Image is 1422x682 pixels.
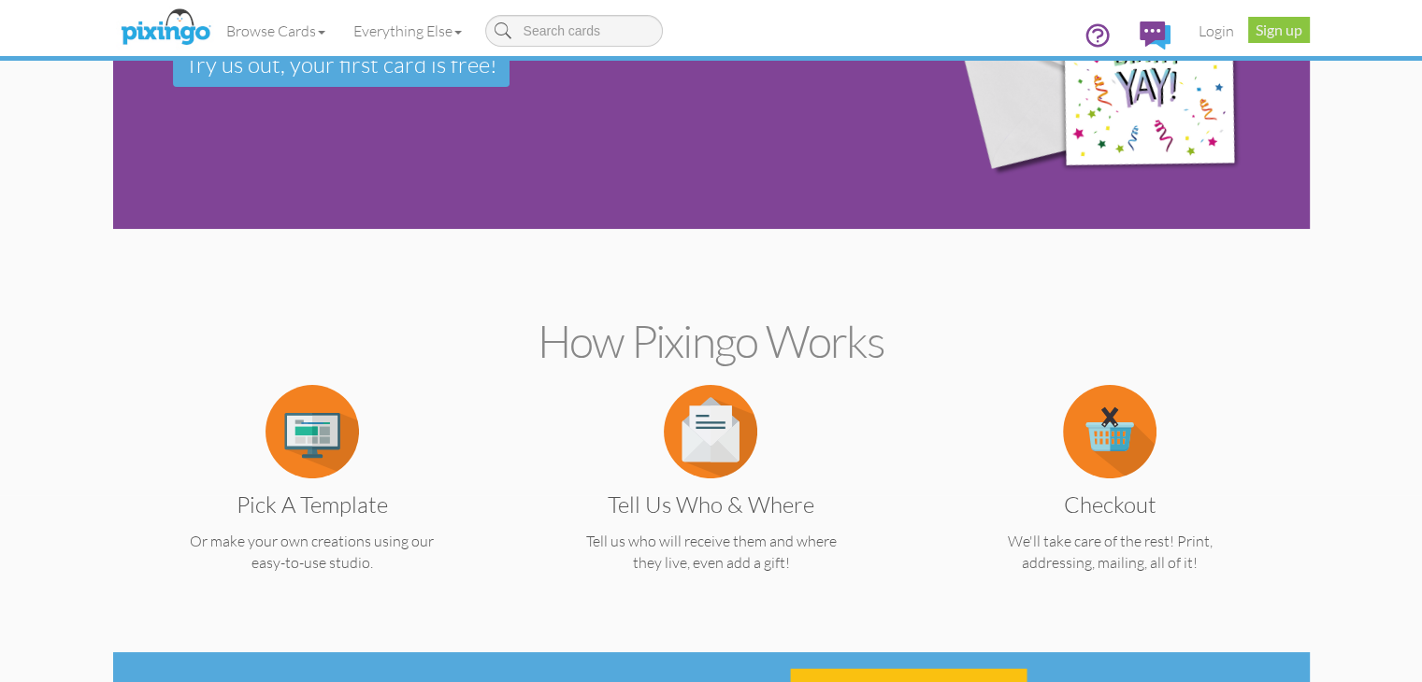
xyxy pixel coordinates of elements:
[664,385,757,478] img: item.alt
[146,317,1277,366] h2: How Pixingo works
[159,492,465,517] h3: Pick a Template
[212,7,339,54] a: Browse Cards
[145,420,479,574] a: Pick a Template Or make your own creations using our easy-to-use studio.
[943,420,1277,574] a: Checkout We'll take care of the rest! Print, addressing, mailing, all of it!
[1140,21,1171,50] img: comments.svg
[558,492,864,517] h3: Tell us Who & Where
[266,385,359,478] img: item.alt
[544,531,878,574] p: Tell us who will receive them and where they live, even add a gift!
[957,492,1263,517] h3: Checkout
[544,420,878,574] a: Tell us Who & Where Tell us who will receive them and where they live, even add a gift!
[339,7,476,54] a: Everything Else
[1248,17,1310,43] a: Sign up
[1185,7,1248,54] a: Login
[145,531,479,574] p: Or make your own creations using our easy-to-use studio.
[1063,385,1156,478] img: item.alt
[943,531,1277,574] p: We'll take care of the rest! Print, addressing, mailing, all of it!
[485,15,663,47] input: Search cards
[116,5,215,51] img: pixingo logo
